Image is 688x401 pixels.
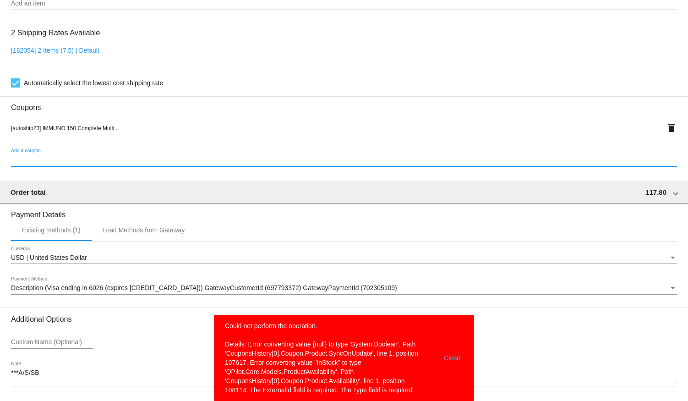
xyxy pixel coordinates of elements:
[103,226,185,234] div: Load Methods from Gateway
[24,77,163,88] span: Automatically select the lowest cost shipping rate
[11,188,46,196] span: Order total
[11,96,677,112] h3: Coupons
[11,285,677,292] mat-select: Payment Method
[22,226,81,234] div: Existing methods (1)
[11,125,119,132] span: [autoship23] IMMUNO 150 Complete Multi...
[645,188,666,196] span: 117.80
[441,321,463,395] button: Close
[225,321,463,395] simple-snack-bar: Could not perform the operation. Details: Error converting value {null} to type 'System.Boolean'....
[11,47,99,54] a: [182054] 2 Items (7.5) | Default
[11,339,93,346] input: Custom Name (Optional)
[11,156,677,164] input: Add a coupon
[11,284,397,291] span: Description (Visa ending in 6026 (expires [CREDIT_CARD_DATA])) GatewayCustomerId (697793372) Gate...
[666,122,677,133] mat-icon: delete
[11,23,100,43] h3: 2 Shipping Rates Available
[11,254,87,261] span: USD | United States Dollar
[11,203,677,219] h3: Payment Details
[11,315,677,324] h3: Additional Options
[11,254,677,262] mat-select: Currency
